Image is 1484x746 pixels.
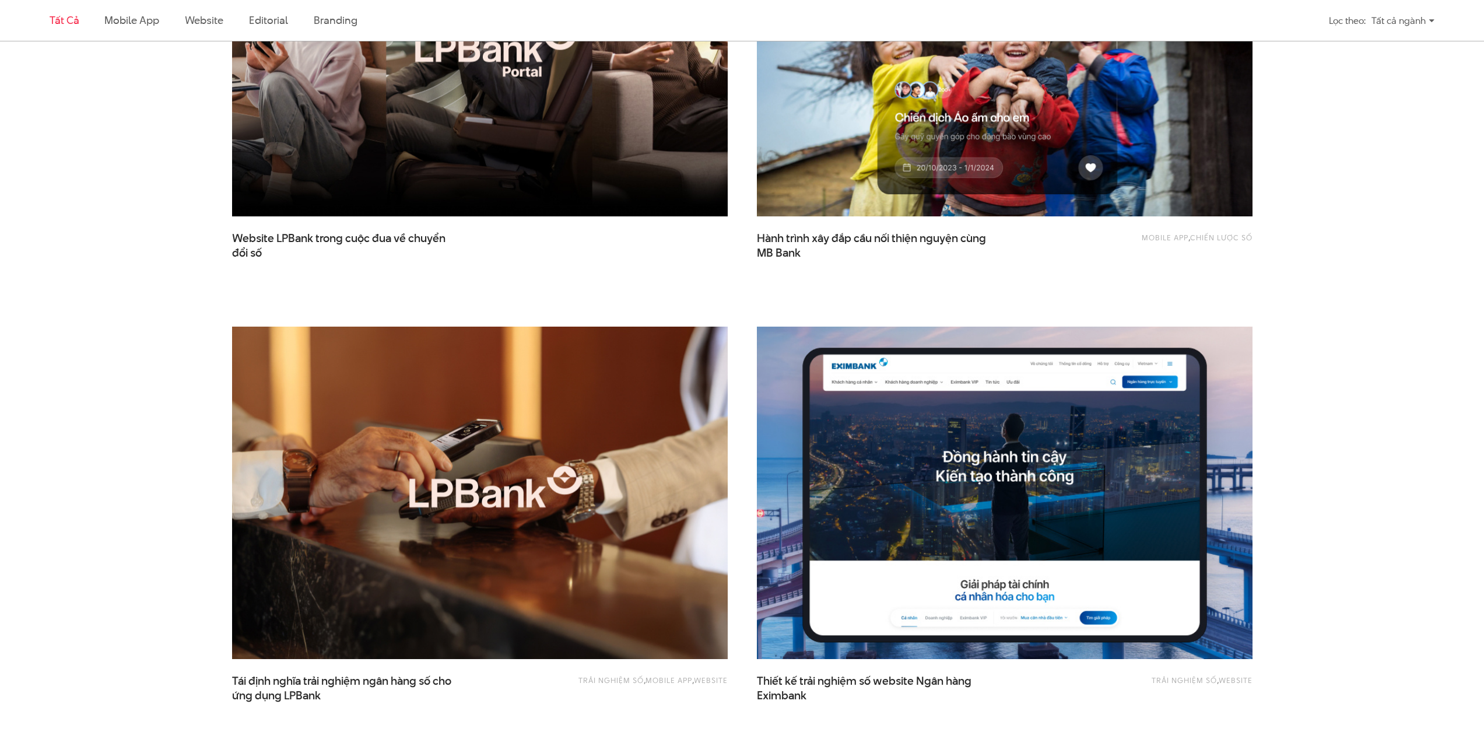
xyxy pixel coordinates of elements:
a: Trải nghiệm số [578,675,644,685]
a: Trải nghiệm số [1152,675,1217,685]
span: đổi số [232,246,262,261]
a: Editorial [249,13,288,27]
img: Eximbank Website Portal [732,310,1277,675]
span: Eximbank [757,688,806,703]
div: , [1054,674,1253,697]
div: , , [529,674,728,697]
a: Tái định nghĩa trải nghiệm ngân hàng số choứng dụng LPBank [232,674,465,703]
a: Thiết kế trải nghiệm số website Ngân hàngEximbank [757,674,990,703]
span: Website LPBank trong cuộc đua về chuyển [232,231,465,260]
img: LPBank Thumb [232,327,728,659]
span: MB Bank [757,246,801,261]
a: Mobile app [645,675,692,685]
a: Website [694,675,728,685]
a: Mobile app [1142,232,1188,243]
span: Hành trình xây đắp cầu nối thiện nguyện cùng [757,231,990,260]
a: Website [1219,675,1253,685]
a: Website LPBank trong cuộc đua về chuyểnđổi số [232,231,465,260]
a: Chiến lược số [1190,232,1253,243]
div: , [1054,231,1253,254]
a: Hành trình xây đắp cầu nối thiện nguyện cùngMB Bank [757,231,990,260]
a: Branding [314,13,357,27]
a: Website [185,13,223,27]
span: Thiết kế trải nghiệm số website Ngân hàng [757,674,990,703]
span: Tái định nghĩa trải nghiệm ngân hàng số cho [232,674,465,703]
span: ứng dụng LPBank [232,688,321,703]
